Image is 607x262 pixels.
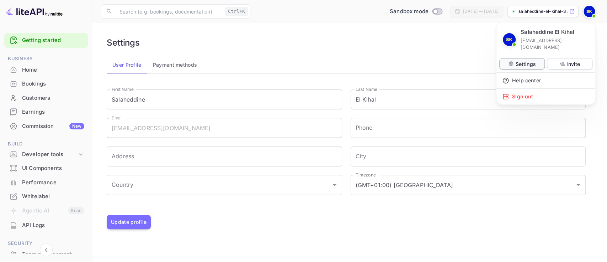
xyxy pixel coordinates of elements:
p: Settings [515,60,536,68]
p: [EMAIL_ADDRESS][DOMAIN_NAME] [521,37,590,51]
img: Salaheddine El Kihal [503,33,516,46]
div: Help center [496,73,595,88]
p: Invite [566,60,580,68]
div: Sign out [496,89,595,104]
p: Salaheddine El Kihal [521,28,574,36]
